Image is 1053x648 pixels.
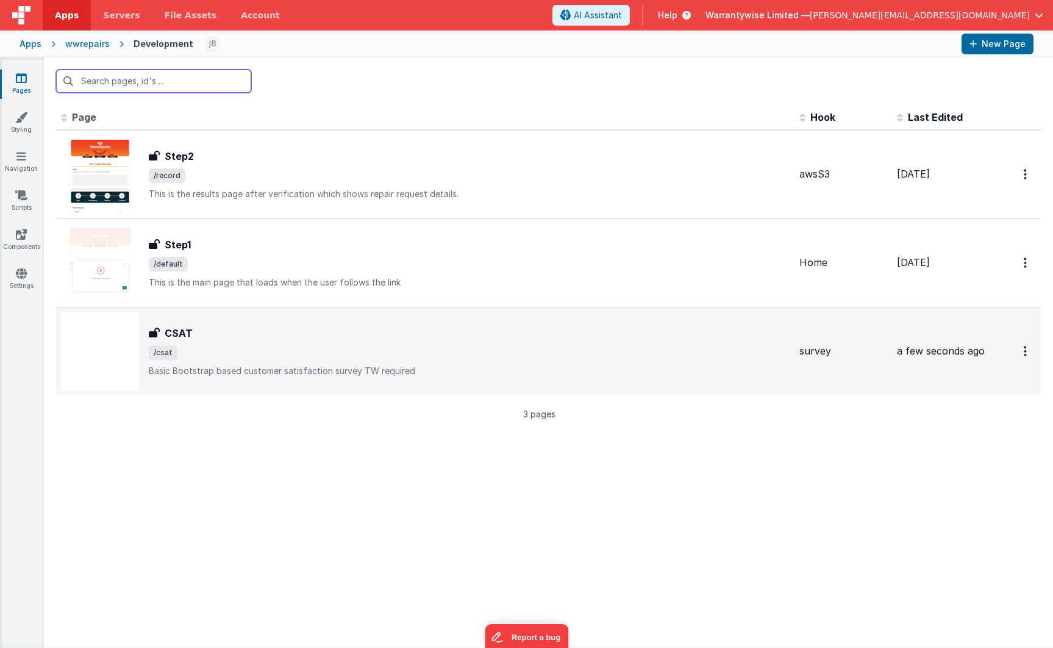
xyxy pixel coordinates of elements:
[574,9,622,21] span: AI Assistant
[962,34,1033,54] button: New Page
[799,256,887,270] div: Home
[149,168,185,183] span: /record
[204,35,221,52] img: 126ded6fdb041a155bf9d42456259ab5
[1016,250,1036,275] button: Options
[1016,162,1036,187] button: Options
[165,237,191,252] h3: Step1
[149,188,790,200] p: This is the results page after verification which shows repair request details.
[55,9,79,21] span: Apps
[149,257,188,272] span: /default
[56,408,1023,420] p: 3 pages
[799,344,887,358] div: survey
[20,38,41,50] div: Apps
[149,365,790,377] p: Basic Bootstrap based customer satisfaction survey TW required
[897,256,930,268] span: [DATE]
[810,9,1030,21] span: [PERSON_NAME][EMAIL_ADDRESS][DOMAIN_NAME]
[56,70,251,93] input: Search pages, id's ...
[165,326,193,340] h3: CSAT
[897,168,930,180] span: [DATE]
[103,9,140,21] span: Servers
[134,38,193,50] div: Development
[908,111,963,123] span: Last Edited
[658,9,677,21] span: Help
[165,149,194,164] h3: Step2
[705,9,1043,21] button: Warrantywise Limited — [PERSON_NAME][EMAIL_ADDRESS][DOMAIN_NAME]
[799,167,887,181] div: awsS3
[897,345,985,357] span: a few seconds ago
[810,111,835,123] span: Hook
[65,38,110,50] div: wwrepairs
[72,111,96,123] span: Page
[149,276,790,289] p: This is the main page that loads when the user follows the link
[705,9,810,21] span: Warrantywise Limited —
[552,5,630,26] button: AI Assistant
[165,9,217,21] span: File Assets
[149,345,177,360] span: /csat
[1016,339,1036,364] button: Options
